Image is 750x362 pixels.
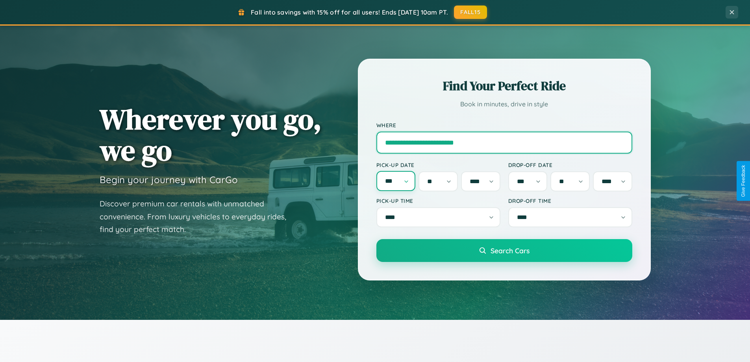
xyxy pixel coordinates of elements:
[376,122,632,128] label: Where
[100,197,296,236] p: Discover premium car rentals with unmatched convenience. From luxury vehicles to everyday rides, ...
[376,77,632,95] h2: Find Your Perfect Ride
[376,162,500,168] label: Pick-up Date
[100,174,238,186] h3: Begin your journey with CarGo
[508,197,632,204] label: Drop-off Time
[376,197,500,204] label: Pick-up Time
[741,165,746,197] div: Give Feedback
[100,104,322,166] h1: Wherever you go, we go
[376,98,632,110] p: Book in minutes, drive in style
[454,6,487,19] button: FALL15
[508,162,632,168] label: Drop-off Date
[376,239,632,262] button: Search Cars
[251,8,448,16] span: Fall into savings with 15% off for all users! Ends [DATE] 10am PT.
[491,246,530,255] span: Search Cars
